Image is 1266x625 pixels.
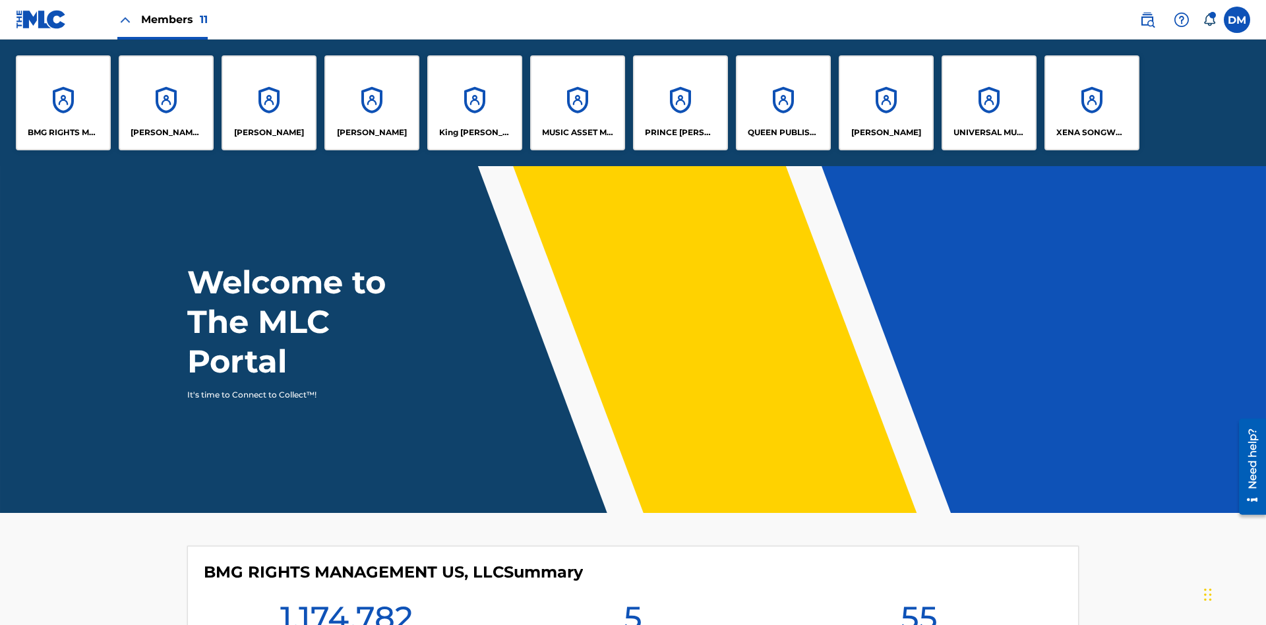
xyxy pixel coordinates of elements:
p: ELVIS COSTELLO [234,127,304,138]
a: Public Search [1134,7,1160,33]
p: EYAMA MCSINGER [337,127,407,138]
img: help [1174,12,1190,28]
h4: BMG RIGHTS MANAGEMENT US, LLC [204,562,583,582]
p: CLEO SONGWRITER [131,127,202,138]
div: Notifications [1203,13,1216,26]
p: RONALD MCTESTERSON [851,127,921,138]
h1: Welcome to The MLC Portal [187,262,434,381]
div: Drag [1204,575,1212,614]
p: PRINCE MCTESTERSON [645,127,717,138]
img: Close [117,12,133,28]
p: It's time to Connect to Collect™! [187,389,416,401]
img: MLC Logo [16,10,67,29]
a: Accounts[PERSON_NAME] SONGWRITER [119,55,214,150]
a: Accounts[PERSON_NAME] [324,55,419,150]
iframe: Resource Center [1229,413,1266,521]
p: UNIVERSAL MUSIC PUB GROUP [953,127,1025,138]
a: AccountsUNIVERSAL MUSIC PUB GROUP [942,55,1037,150]
p: QUEEN PUBLISHA [748,127,820,138]
span: Members [141,12,208,27]
a: AccountsXENA SONGWRITER [1044,55,1139,150]
iframe: Chat Widget [1200,562,1266,625]
a: AccountsBMG RIGHTS MANAGEMENT US, LLC [16,55,111,150]
div: Help [1168,7,1195,33]
a: Accounts[PERSON_NAME] [839,55,934,150]
p: MUSIC ASSET MANAGEMENT (MAM) [542,127,614,138]
img: search [1139,12,1155,28]
a: AccountsPRINCE [PERSON_NAME] [633,55,728,150]
span: 11 [200,13,208,26]
a: AccountsMUSIC ASSET MANAGEMENT (MAM) [530,55,625,150]
div: User Menu [1224,7,1250,33]
p: XENA SONGWRITER [1056,127,1128,138]
p: King McTesterson [439,127,511,138]
a: AccountsQUEEN PUBLISHA [736,55,831,150]
a: AccountsKing [PERSON_NAME] [427,55,522,150]
a: Accounts[PERSON_NAME] [222,55,316,150]
p: BMG RIGHTS MANAGEMENT US, LLC [28,127,100,138]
